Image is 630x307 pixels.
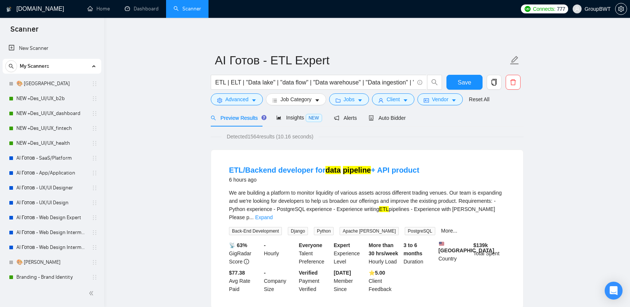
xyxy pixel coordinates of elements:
span: holder [92,170,98,176]
div: GigRadar Score [227,241,262,266]
b: [GEOGRAPHIC_DATA] [439,241,494,253]
span: area-chart [276,115,281,120]
span: Django [288,227,308,235]
div: Company Size [262,269,297,293]
div: Total Spent [472,241,507,266]
button: copy [487,75,502,90]
a: AI Готов - UX/UI Design [16,195,87,210]
span: Jobs [344,95,355,103]
span: PostgreSQL [405,227,435,235]
span: search [427,79,442,86]
a: Branding - Brand Identity [16,270,87,285]
b: - [264,242,266,248]
b: [DATE] [334,270,351,276]
img: logo [6,3,12,15]
span: info-circle [244,259,249,264]
span: copy [487,79,501,86]
b: - [264,270,266,276]
span: Alerts [334,115,357,121]
a: NEW +Des_UI/UX_dashboard [16,106,87,121]
span: Preview Results [211,115,264,121]
a: AI Готов - SaaS/Platform [16,151,87,166]
b: $77.38 [229,270,245,276]
a: 🎨 [PERSON_NAME] [16,255,87,270]
span: Back-End Development [229,227,282,235]
span: search [6,64,17,69]
span: holder [92,111,98,116]
span: holder [92,215,98,221]
a: AI Готов - Web Design Expert [16,210,87,225]
span: caret-down [357,97,363,103]
div: 6 hours ago [229,175,419,184]
div: Avg Rate Paid [227,269,262,293]
span: double-left [89,290,96,297]
span: setting [615,6,627,12]
span: caret-down [451,97,456,103]
b: 3 to 6 months [404,242,423,256]
span: 777 [557,5,565,13]
button: barsJob Categorycaret-down [266,93,326,105]
span: holder [92,155,98,161]
a: ETL/Backend developer fordata pipeline+ API product [229,166,419,174]
div: Member Since [332,269,367,293]
li: New Scanner [3,41,101,56]
span: Client [386,95,400,103]
a: NEW +Des_UI/UX_health [16,136,87,151]
input: Search Freelance Jobs... [215,78,414,87]
a: AI Готов - App/Application [16,166,87,180]
span: holder [92,96,98,102]
span: holder [92,140,98,146]
input: Scanner name... [215,51,508,70]
button: delete [506,75,521,90]
b: Everyone [299,242,322,248]
span: My Scanners [20,59,49,74]
a: dashboardDashboard [125,6,159,12]
mark: pipeline [343,166,371,174]
span: edit [510,55,519,65]
span: caret-down [403,97,408,103]
span: Save [458,78,471,87]
b: ⭐️ 5.00 [369,270,385,276]
b: More than 30 hrs/week [369,242,398,256]
span: ... [249,214,254,220]
button: idcardVendorcaret-down [417,93,463,105]
a: NEW +Des_UI/UX_fintech [16,121,87,136]
a: Expand [255,214,273,220]
span: delete [506,79,520,86]
span: Scanner [4,24,44,39]
a: More... [441,228,458,234]
span: Job Category [280,95,311,103]
a: setting [615,6,627,12]
span: holder [92,81,98,87]
span: holder [92,200,98,206]
div: Open Intercom Messenger [605,282,623,300]
span: holder [92,185,98,191]
div: Country [437,241,472,266]
span: Insights [276,115,322,121]
a: 🎨 [GEOGRAPHIC_DATA] [16,76,87,91]
a: New Scanner [9,41,95,56]
mark: data [325,166,341,174]
button: settingAdvancedcaret-down [211,93,263,105]
span: setting [217,97,222,103]
mark: ETL [379,206,389,212]
span: holder [92,230,98,236]
span: Detected 1564 results (10.16 seconds) [222,132,319,141]
span: Apache [PERSON_NAME] [340,227,399,235]
b: 📡 63% [229,242,247,248]
img: 🇺🇸 [439,241,444,246]
img: upwork-logo.png [525,6,531,12]
span: holder [92,259,98,265]
a: homeHome [87,6,110,12]
b: $ 139k [473,242,488,248]
b: Verified [299,270,318,276]
button: search [5,60,17,72]
a: searchScanner [174,6,201,12]
a: AI Готов - Web Design Intermediate минус Development [16,240,87,255]
span: holder [92,274,98,280]
button: search [427,75,442,90]
span: user [378,97,384,103]
span: info-circle [417,80,422,85]
span: Python [314,227,334,235]
div: Tooltip anchor [261,114,267,121]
